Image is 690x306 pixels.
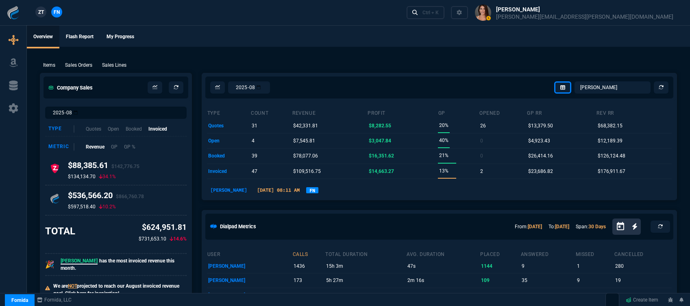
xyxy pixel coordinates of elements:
span: FN [54,9,60,16]
td: booked [207,149,250,164]
p: 10.2% [99,203,116,210]
p: 25 [481,289,519,301]
p: 47 [252,166,257,177]
p: 🎉 [45,259,54,270]
th: type [207,107,250,118]
a: [DATE] [555,224,569,229]
p: 9 [577,275,613,286]
p: 9 [522,260,575,272]
td: open [207,133,250,148]
a: FN [306,187,318,193]
td: quotes [207,118,250,133]
p: Booked [126,125,142,133]
p: 2m 16s [407,275,479,286]
p: $68,382.15 [598,120,623,131]
p: 280 [615,260,670,272]
p: Sales Lines [102,61,126,69]
p: [PERSON_NAME] [207,186,250,194]
p: Sales Orders [65,61,92,69]
p: Invoiced [148,125,167,133]
th: placed [480,248,520,259]
p: $176,911.67 [598,166,625,177]
p: From: [515,223,542,230]
p: $3,047.84 [369,135,391,146]
p: $126,124.48 [598,150,625,162]
p: 35 [522,275,575,286]
p: GP [111,143,118,151]
p: [DATE] 08:11 AM [254,186,303,194]
th: total duration [325,248,406,259]
th: avg. duration [406,248,480,259]
p: 53 [577,289,613,301]
p: $12,189.39 [598,135,623,146]
p: Revenue [86,143,104,151]
p: $13,379.50 [528,120,553,131]
p: 51 [522,289,575,301]
div: Type [48,125,74,133]
p: 47s [407,260,479,272]
p: 129 [294,289,324,301]
p: $624,951.81 [139,222,187,234]
th: answered [520,248,576,259]
p: 2 [480,166,483,177]
th: count [250,107,292,118]
h4: $536,566.20 [68,190,144,203]
p: 20% [439,120,448,131]
p: 40% [439,135,448,146]
th: cancelled [614,248,672,259]
a: Create Item [623,294,662,306]
p: Items [43,61,55,69]
p: $14,663.27 [369,166,394,177]
th: calls [292,248,325,259]
p: has the most invoiced revenue this month. [61,257,187,272]
p: $16,351.62 [369,150,394,162]
p: 19 [615,275,670,286]
p: [PERSON_NAME] [208,289,291,301]
div: Ctrl + K [422,9,439,16]
p: $8,282.55 [369,120,391,131]
span: [PERSON_NAME] [61,258,98,264]
p: 14.6% [170,235,187,243]
p: GP % [124,143,135,151]
th: Rev RR [596,107,672,118]
a: 30 Days [588,224,606,229]
a: [DATE] [528,224,542,229]
p: 1 [577,260,613,272]
th: Profit [367,107,438,118]
p: $42,331.81 [293,120,318,131]
p: 31 [252,120,257,131]
p: 21% [439,150,448,161]
p: 0 [615,289,670,301]
p: 4 [252,135,255,146]
p: 5h 27m [326,275,405,286]
span: NOT [68,283,77,289]
td: invoiced [207,164,250,179]
p: 34.1% [99,173,116,180]
th: user [207,248,292,259]
p: $731,653.10 [139,235,166,243]
p: Open [108,125,119,133]
h5: Company Sales [48,84,93,92]
p: 1436 [294,260,324,272]
a: My Progress [100,26,141,48]
span: ZT [38,9,44,16]
th: opened [479,107,527,118]
button: Open calendar [616,221,632,232]
p: 109 [481,275,519,286]
p: $26,414.16 [528,150,553,162]
p: $597,518.40 [68,203,96,210]
th: GP [438,107,479,118]
p: $7,545.81 [293,135,315,146]
p: 173 [294,275,324,286]
p: $134,134.70 [68,173,96,180]
p: Quotes [86,125,101,133]
p: 39 [252,150,257,162]
h4: $88,385.61 [68,160,139,173]
th: revenue [292,107,367,118]
p: $23,686.82 [528,166,553,177]
div: Metric [48,143,74,151]
p: 0 [480,135,483,146]
h5: Dialpad Metrics [220,223,256,230]
a: msbcCompanyName [35,296,74,304]
p: To: [549,223,569,230]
